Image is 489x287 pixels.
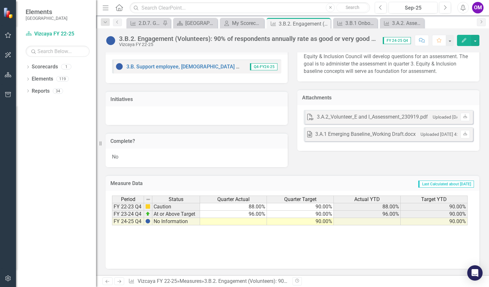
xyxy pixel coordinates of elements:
div: Vizcaya FY 22-25 [119,42,376,47]
span: Search [346,5,359,10]
span: Quarter Actual [217,197,250,202]
p: Equity & Inclusion Council will develop questions for an assessment. The goal is to administer th... [304,52,473,75]
button: OM [472,2,484,13]
span: Status [169,197,183,202]
span: No [112,154,118,160]
div: 119 [56,76,69,82]
span: Elements [26,8,68,16]
h3: Attachments [302,95,475,101]
img: zOikAAAAAElFTkSuQmCC [145,211,150,216]
a: Scorecards [32,63,58,71]
h3: Complete? [110,138,283,144]
a: 3.B.1 Onboarding & Training (Volunteers): 90% of post-curriculum survey responses reflect sense o... [335,19,376,27]
span: Quarter Target [284,197,317,202]
h3: Initiatives [110,97,283,102]
button: Sep-25 [389,2,437,13]
img: 8DAGhfEEPCf229AAAAAElFTkSuQmCC [146,197,151,202]
span: FY 24-25 Q4 [383,37,411,44]
td: FY 22-23 Q4 [112,203,144,211]
span: Period [121,197,135,202]
td: 90.00% [267,203,334,211]
div: 1 [61,64,71,70]
td: At or Above Target [152,211,200,218]
a: Reports [32,88,50,95]
small: Uploaded [DATE] 11:55 AM [433,114,485,120]
img: ClearPoint Strategy [3,7,14,19]
td: 88.00% [334,203,401,211]
td: 90.00% [401,211,468,218]
img: cBAA0RP0Y6D5n+AAAAAElFTkSuQmCC [145,204,150,209]
a: Elements [32,75,53,83]
a: Measures [180,278,202,284]
h3: Measure Data [110,181,243,186]
a: 3.B. Support employee, [DEMOGRAPHIC_DATA] and Board engagement and success [126,64,320,70]
img: No Information [116,63,123,70]
div: 3.A.1 Emerging Baseline_Working Draft.docx [315,131,416,138]
div: 3.B.1 Onboarding & Training (Volunteers): 90% of post-curriculum survey responses reflect sense o... [345,19,376,27]
img: No Information [106,35,116,46]
div: 3.B.2. Engagement (Volunteers): 90% of respondents annually rate as good or very good communicati... [119,35,376,42]
div: 3.B.2. Engagement (Volunteers): 90% of respondents annually rate as good or very good communicati... [279,20,329,28]
td: 88.00% [200,203,267,211]
td: 90.00% [267,218,334,225]
div: Sep-25 [391,4,435,12]
td: 90.00% [401,203,468,211]
td: FY 24-25 Q4 [112,218,144,225]
div: 2.D.7. Garden Volunteers: At least 45 regular volunteers by FY24-25 [139,19,161,27]
button: Search [336,3,368,12]
div: 3.A.2_Volunteer_E and I_Assessment_230919.pdf [317,113,428,121]
td: Caution [152,203,200,211]
div: » » [128,278,288,285]
a: Vizcaya FY 22-25 [138,278,177,284]
td: 96.00% [200,211,267,218]
small: Uploaded [DATE] 4:35 PM [421,132,470,137]
a: Vizcaya FY 22-25 [26,30,90,38]
a: My Scorecard [221,19,262,27]
span: Actual YTD [354,197,380,202]
td: 90.00% [401,218,468,225]
input: Search Below... [26,46,90,57]
td: 96.00% [334,211,401,218]
a: [GEOGRAPHIC_DATA] [175,19,216,27]
span: Last Calculated about [DATE] [418,181,474,188]
span: Target YTD [421,197,447,202]
a: 3.A.2. Assess Equity & Inclusion (Volunteers): 100% participation in annual assessment. [381,19,422,27]
div: My Scorecard [232,19,262,27]
div: 3.A.2. Assess Equity & Inclusion (Volunteers): 100% participation in annual assessment. [392,19,422,27]
small: [GEOGRAPHIC_DATA] [26,16,68,21]
input: Search ClearPoint... [130,2,370,13]
td: 90.00% [267,211,334,218]
a: 2.D.7. Garden Volunteers: At least 45 regular volunteers by FY24-25 [128,19,161,27]
td: No Information [152,218,200,225]
td: FY 23-24 Q4 [112,211,144,218]
div: [GEOGRAPHIC_DATA] [185,19,216,27]
div: Open Intercom Messenger [467,265,483,281]
img: BgCOk07PiH71IgAAAABJRU5ErkJggg== [145,219,150,224]
div: 34 [53,88,63,94]
span: Q4-FY24-25 [250,63,277,70]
